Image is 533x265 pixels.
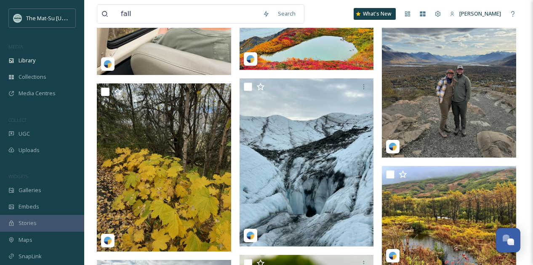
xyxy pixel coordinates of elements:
[240,78,374,246] img: crisler.kristi_03212025_18085772251496223.jpg
[19,186,41,194] span: Galleries
[354,8,396,20] a: What's New
[496,228,520,252] button: Open Chat
[104,236,112,245] img: snapsea-logo.png
[389,252,397,260] img: snapsea-logo.png
[19,252,42,260] span: SnapLink
[19,236,32,244] span: Maps
[19,203,39,211] span: Embeds
[117,5,259,23] input: Search your library
[19,56,35,64] span: Library
[97,83,231,252] img: thesinginwieland_03212025_18135406273361553.jpg
[19,130,30,138] span: UGC
[13,14,22,22] img: Social_thumbnail.png
[389,142,397,151] img: snapsea-logo.png
[274,5,300,22] div: Search
[26,14,85,22] span: The Mat-Su [US_STATE]
[445,5,505,22] a: [PERSON_NAME]
[8,43,23,50] span: MEDIA
[19,89,56,97] span: Media Centres
[19,146,40,154] span: Uploads
[459,10,501,17] span: [PERSON_NAME]
[19,73,46,81] span: Collections
[8,117,27,123] span: COLLECT
[246,55,255,63] img: snapsea-logo.png
[246,231,255,240] img: snapsea-logo.png
[104,60,112,68] img: snapsea-logo.png
[8,173,28,179] span: WIDGETS
[19,219,37,227] span: Stories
